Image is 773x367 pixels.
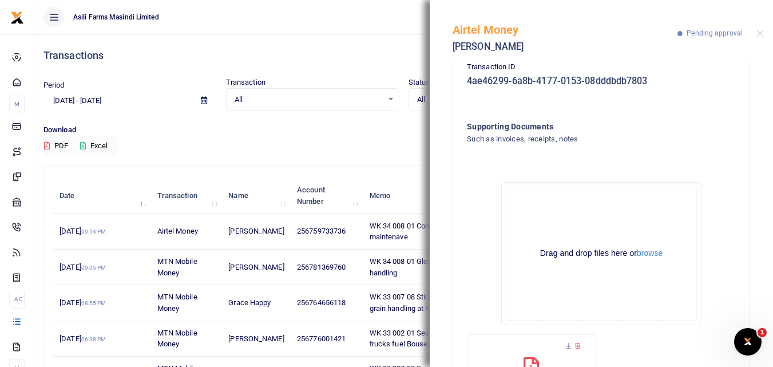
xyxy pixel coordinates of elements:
[453,41,677,53] h5: [PERSON_NAME]
[506,248,696,259] div: Drag and drop files here or
[43,49,764,62] h4: Transactions
[734,328,762,356] iframe: Intercom live chat
[157,293,197,313] span: MTN Mobile Money
[228,227,284,235] span: [PERSON_NAME]
[43,80,65,91] label: Period
[60,298,106,307] span: [DATE]
[756,30,764,37] button: Close
[9,94,25,113] li: M
[363,178,499,214] th: Memo: activate to sort column ascending
[222,178,291,214] th: Name: activate to sort column ascending
[370,293,481,313] span: WK 33 007 08 Stiching threads for grain handling at MPF
[10,13,24,21] a: logo-small logo-large logo-large
[60,227,106,235] span: [DATE]
[297,334,346,343] span: 256776001421
[150,178,222,214] th: Transaction: activate to sort column ascending
[467,133,689,145] h4: Such as invoices, receipts, notes
[69,12,164,22] span: Asili Farms Masindi Limited
[291,178,363,214] th: Account Number: activate to sort column ascending
[157,227,198,235] span: Airtel Money
[228,263,284,271] span: [PERSON_NAME]
[467,76,736,87] h5: 4ae46299-6a8b-4177-0153-08dddbdb7803
[10,11,24,25] img: logo-small
[687,29,743,37] span: Pending approval
[637,249,663,257] button: browse
[467,120,689,133] h4: Supporting Documents
[9,290,25,309] li: Ac
[297,298,346,307] span: 256764656118
[297,227,346,235] span: 256759733736
[226,77,265,88] label: Transaction
[228,334,284,343] span: [PERSON_NAME]
[297,263,346,271] span: 256781369760
[453,23,677,37] h5: Airtel Money
[417,94,565,105] span: All
[157,257,197,277] span: MTN Mobile Money
[60,263,106,271] span: [DATE]
[157,329,197,349] span: MTN Mobile Money
[235,94,383,105] span: All
[370,222,488,242] span: WK 34 008 01 Consumables general maintenave
[81,228,106,235] small: 09:14 PM
[370,257,493,277] span: WK 34 008 01 Gloves masks for grain handling
[758,328,767,337] span: 1
[43,136,69,156] button: PDF
[60,334,106,343] span: [DATE]
[43,91,192,111] input: select period
[53,178,150,214] th: Date: activate to sort column descending
[81,265,106,271] small: 09:05 PM
[81,336,106,342] small: 06:38 PM
[43,124,764,136] p: Download
[467,61,736,73] p: Transaction ID
[409,77,430,88] label: Status
[228,298,271,307] span: Grace Happy
[81,300,106,306] small: 08:55 PM
[370,329,473,349] span: WK 33 002 01 Seals used Grain trucks fuel Bousers Fuel Tanks
[501,182,701,325] div: File Uploader
[70,136,117,156] button: Excel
